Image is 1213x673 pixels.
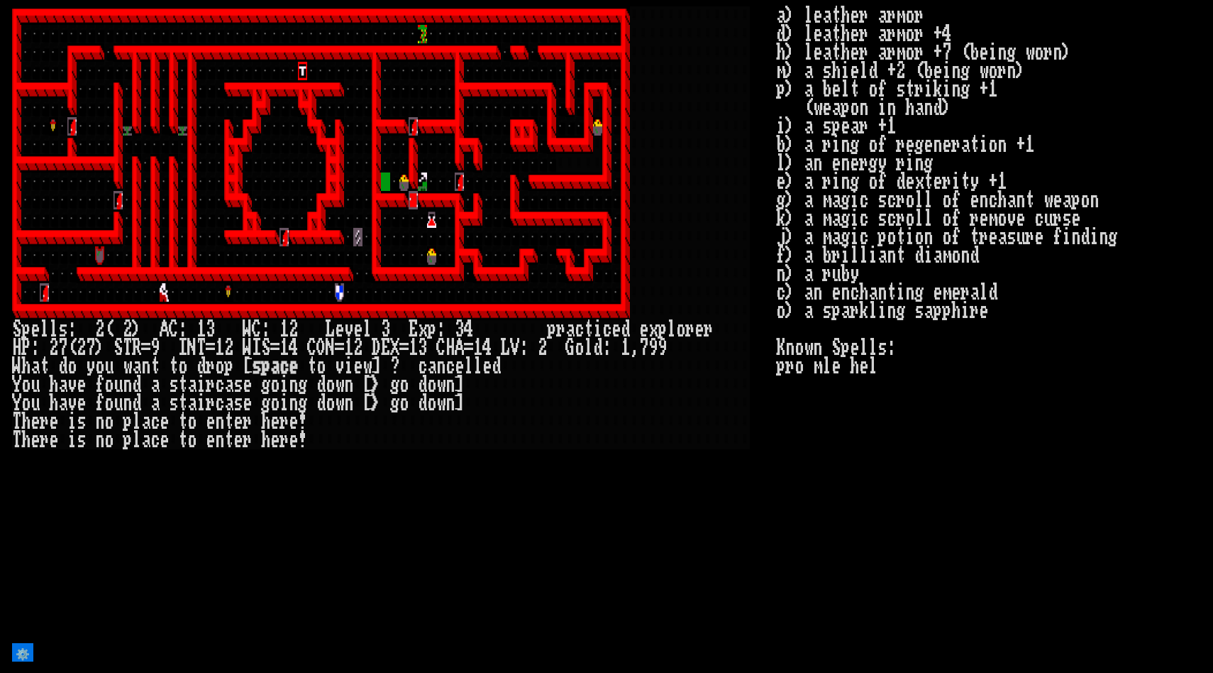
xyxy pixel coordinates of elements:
div: L [326,320,335,339]
div: : [602,339,611,357]
div: i [196,376,206,394]
div: i [67,412,77,431]
div: d [621,320,630,339]
div: x [648,320,658,339]
div: w [436,394,445,412]
div: N [187,339,196,357]
div: o [676,320,685,339]
div: e [289,431,298,449]
div: e [243,394,252,412]
div: d [196,357,206,376]
div: T [123,339,132,357]
div: : [436,320,445,339]
div: p [21,320,31,339]
div: n [289,376,298,394]
div: e [353,320,362,339]
div: p [547,320,556,339]
div: S [113,339,123,357]
div: 1 [473,339,482,357]
div: t [40,357,49,376]
div: g [390,376,399,394]
div: u [31,376,40,394]
div: o [427,376,436,394]
div: n [215,431,224,449]
div: t [178,394,187,412]
div: w [123,357,132,376]
div: r [206,357,215,376]
div: 9 [658,339,667,357]
div: a [187,376,196,394]
div: c [418,357,427,376]
div: v [344,320,353,339]
div: t [307,357,316,376]
div: o [399,394,409,412]
div: u [113,394,123,412]
div: r [279,412,289,431]
div: n [344,376,353,394]
div: r [243,431,252,449]
div: R [132,339,141,357]
div: u [31,394,40,412]
div: c [445,357,455,376]
div: w [335,376,344,394]
div: h [21,357,31,376]
div: r [206,394,215,412]
div: o [316,357,326,376]
div: r [556,320,565,339]
div: t [224,431,233,449]
div: o [104,412,113,431]
div: e [77,394,86,412]
div: W [243,339,252,357]
div: d [593,339,602,357]
div: X [390,339,399,357]
div: r [279,431,289,449]
div: e [455,357,464,376]
div: 2 [77,339,86,357]
div: n [123,394,132,412]
div: 1 [409,339,418,357]
div: S [261,339,270,357]
div: o [187,431,196,449]
div: a [58,394,67,412]
div: 3 [455,320,464,339]
div: 7 [86,339,95,357]
div: c [575,320,584,339]
div: g [298,376,307,394]
div: e [49,412,58,431]
div: t [584,320,593,339]
div: C [169,320,178,339]
div: l [584,339,593,357]
div: 2 [224,339,233,357]
div: v [335,357,344,376]
div: e [482,357,492,376]
div: c [602,320,611,339]
div: v [67,376,77,394]
div: L [501,339,510,357]
div: e [289,412,298,431]
div: 2 [289,320,298,339]
div: e [160,431,169,449]
div: i [196,394,206,412]
div: [ [243,357,252,376]
div: p [261,357,270,376]
div: = [399,339,409,357]
div: t [178,412,187,431]
div: n [141,357,150,376]
div: ] [455,394,464,412]
div: a [132,357,141,376]
div: A [160,320,169,339]
div: ] [455,376,464,394]
div: o [67,357,77,376]
div: e [160,412,169,431]
div: p [123,412,132,431]
div: i [593,320,602,339]
div: 9 [150,339,160,357]
div: d [316,376,326,394]
div: f [95,394,104,412]
div: ( [104,320,113,339]
div: > [372,376,381,394]
div: l [40,320,49,339]
div: W [12,357,21,376]
div: d [58,357,67,376]
div: e [233,412,243,431]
